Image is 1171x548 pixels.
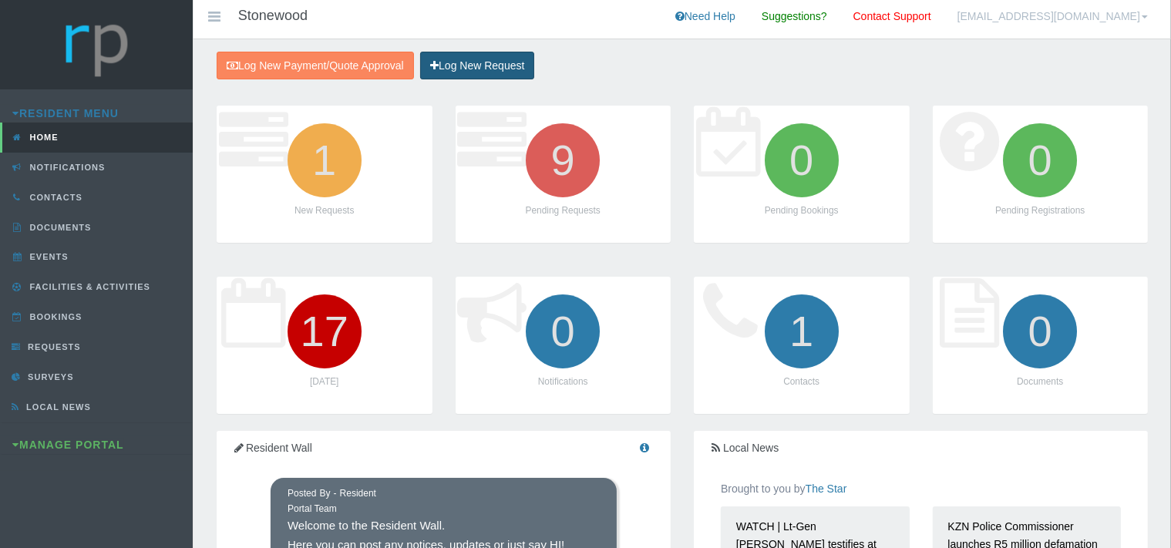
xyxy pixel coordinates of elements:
[22,402,91,412] span: Local News
[288,486,376,516] div: Posted By - Resident Portal Team
[232,442,655,454] h5: Resident Wall
[520,288,606,375] i: 0
[709,375,894,389] p: Contacts
[26,282,150,291] span: Facilities & Activities
[26,133,59,142] span: Home
[26,223,92,232] span: Documents
[997,288,1083,375] i: 0
[997,117,1083,203] i: 0
[721,480,1121,498] p: Brought to you by
[420,52,534,80] a: Log New Request
[26,163,106,172] span: Notifications
[456,277,671,413] a: 0 Notifications
[217,106,432,242] a: 1 New Requests
[281,117,368,203] i: 1
[24,342,81,351] span: Requests
[759,117,845,203] i: 0
[694,277,910,413] a: 1 Contacts
[232,203,417,218] p: New Requests
[232,375,417,389] p: [DATE]
[709,442,1132,454] h5: Local News
[948,375,1133,389] p: Documents
[12,107,119,119] a: Resident Menu
[759,288,845,375] i: 1
[26,312,82,321] span: Bookings
[806,482,847,495] a: The Star
[12,439,124,451] a: Manage Portal
[26,193,82,202] span: Contacts
[238,8,308,24] h4: Stonewood
[281,288,368,375] i: 17
[217,52,414,80] a: Log New Payment/Quote Approval
[520,117,606,203] i: 9
[694,106,910,242] a: 0 Pending Bookings
[933,277,1149,413] a: 0 Documents
[948,203,1133,218] p: Pending Registrations
[933,106,1149,242] a: 0 Pending Registrations
[471,203,656,218] p: Pending Requests
[26,252,69,261] span: Events
[709,203,894,218] p: Pending Bookings
[24,372,73,382] span: Surveys
[471,375,656,389] p: Notifications
[456,106,671,242] a: 9 Pending Requests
